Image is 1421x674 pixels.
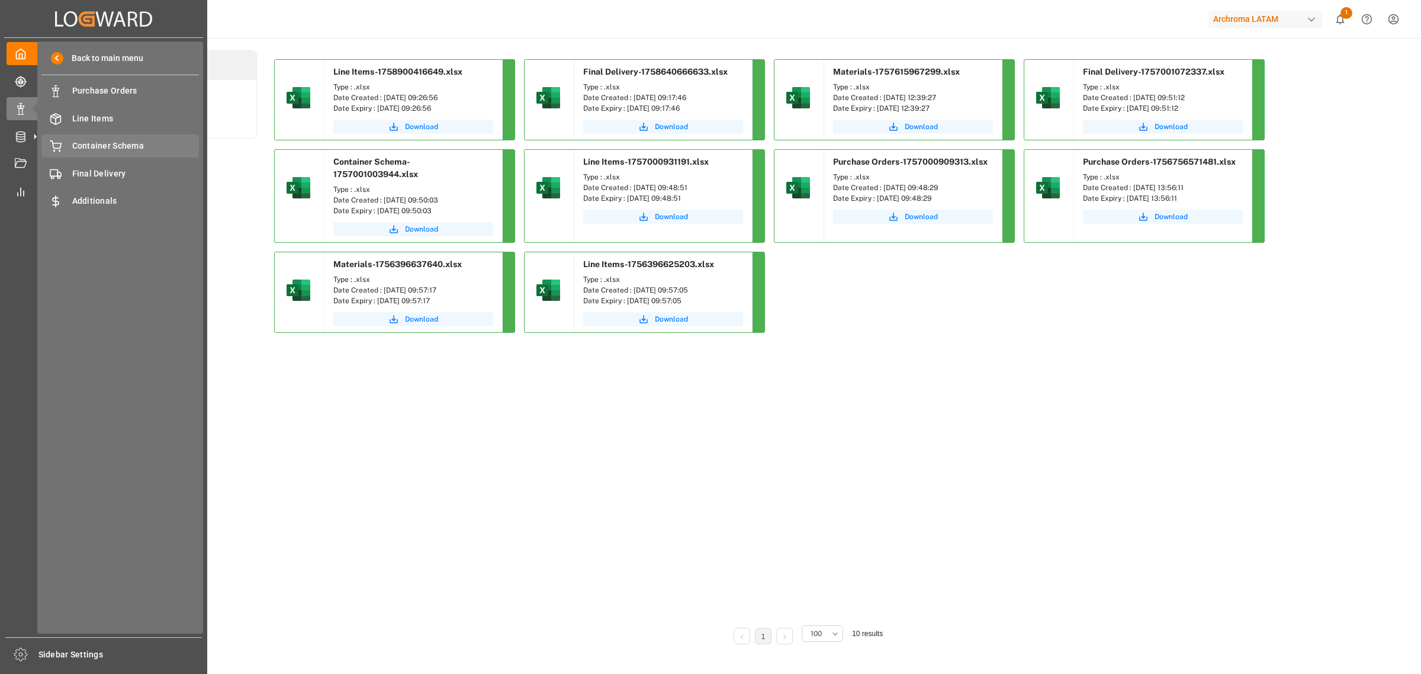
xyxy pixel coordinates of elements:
div: Type : .xlsx [583,82,743,92]
span: Line Items [72,113,200,125]
button: Download [333,222,493,236]
div: Type : .xlsx [1083,172,1243,182]
span: Download [1155,121,1188,132]
div: Date Created : [DATE] 09:26:56 [333,92,493,103]
div: Date Expiry : [DATE] 09:51:12 [1083,103,1243,114]
span: Container Schema [72,140,200,152]
span: Purchase Orders-1756756571481.xlsx [1083,157,1236,166]
li: Previous Page [734,628,750,644]
div: Date Created : [DATE] 09:48:51 [583,182,743,193]
div: Archroma LATAM [1208,11,1322,28]
span: Download [1155,211,1188,222]
button: Download [583,210,743,224]
img: microsoft-excel-2019--v1.png [284,174,313,202]
li: 1 [755,628,771,644]
img: microsoft-excel-2019--v1.png [534,174,562,202]
span: Download [905,121,938,132]
div: Type : .xlsx [583,172,743,182]
span: Final Delivery-1757001072337.xlsx [1083,67,1224,76]
button: Download [583,312,743,326]
span: Sidebar Settings [38,649,202,661]
button: Download [833,120,993,134]
span: Final Delivery [72,168,200,180]
span: Download [655,121,688,132]
div: Date Expiry : [DATE] 09:48:51 [583,193,743,204]
button: Download [333,312,493,326]
div: Date Expiry : [DATE] 09:26:56 [333,103,493,114]
div: Date Created : [DATE] 09:48:29 [833,182,993,193]
button: Archroma LATAM [1208,8,1327,30]
a: My Reports [7,179,201,203]
div: Date Expiry : [DATE] 09:50:03 [333,206,493,216]
img: microsoft-excel-2019--v1.png [534,276,562,304]
button: Download [833,210,993,224]
span: Download [405,224,438,235]
a: Purchase Orders [41,79,199,102]
button: Help Center [1354,6,1380,33]
span: Line Items-1756396625203.xlsx [583,259,714,269]
div: Type : .xlsx [583,274,743,285]
span: 100 [811,628,822,639]
img: microsoft-excel-2019--v1.png [784,84,812,112]
div: Date Expiry : [DATE] 09:57:17 [333,296,493,306]
div: Type : .xlsx [833,172,993,182]
a: Additionals [41,190,199,213]
span: Download [655,211,688,222]
span: Materials-1756396637640.xlsx [333,259,462,269]
span: 1 [1340,7,1352,19]
a: 1 [761,633,766,641]
div: Date Created : [DATE] 09:17:46 [583,92,743,103]
div: Date Created : [DATE] 09:57:17 [333,285,493,296]
span: Additionals [72,195,200,207]
button: Download [333,120,493,134]
img: microsoft-excel-2019--v1.png [284,84,313,112]
span: Container Schema-1757001003944.xlsx [333,157,418,179]
span: Line Items-1758900416649.xlsx [333,67,462,76]
div: Type : .xlsx [333,274,493,285]
span: Download [405,121,438,132]
a: Container Schema [41,134,199,158]
button: Download [1083,120,1243,134]
a: Document Management [7,152,201,175]
div: Date Expiry : [DATE] 09:17:46 [583,103,743,114]
div: Date Expiry : [DATE] 12:39:27 [833,103,993,114]
div: Date Created : [DATE] 09:57:05 [583,285,743,296]
div: Date Expiry : [DATE] 09:57:05 [583,296,743,306]
button: open menu [802,625,843,642]
div: Type : .xlsx [833,82,993,92]
span: Materials-1757615967299.xlsx [833,67,960,76]
span: Purchase Orders-1757000909313.xlsx [833,157,988,166]
a: Line Items [41,107,199,130]
a: Final Delivery [41,162,199,185]
span: Final Delivery-1758640666633.xlsx [583,67,728,76]
div: Type : .xlsx [333,184,493,195]
a: My Cockpit [7,42,201,65]
button: show 1 new notifications [1327,6,1354,33]
div: Date Created : [DATE] 09:50:03 [333,195,493,206]
button: Download [1083,210,1243,224]
span: Purchase Orders [72,85,200,97]
img: microsoft-excel-2019--v1.png [1034,84,1062,112]
button: Download [583,120,743,134]
img: microsoft-excel-2019--v1.png [1034,174,1062,202]
div: Date Expiry : [DATE] 09:48:29 [833,193,993,204]
a: Tracking [7,69,201,92]
img: microsoft-excel-2019--v1.png [284,276,313,304]
div: Type : .xlsx [333,82,493,92]
div: Date Created : [DATE] 12:39:27 [833,92,993,103]
img: microsoft-excel-2019--v1.png [534,84,562,112]
li: Next Page [776,628,793,644]
img: microsoft-excel-2019--v1.png [784,174,812,202]
span: 10 results [852,630,883,638]
span: Back to main menu [63,52,143,65]
div: Date Created : [DATE] 09:51:12 [1083,92,1243,103]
